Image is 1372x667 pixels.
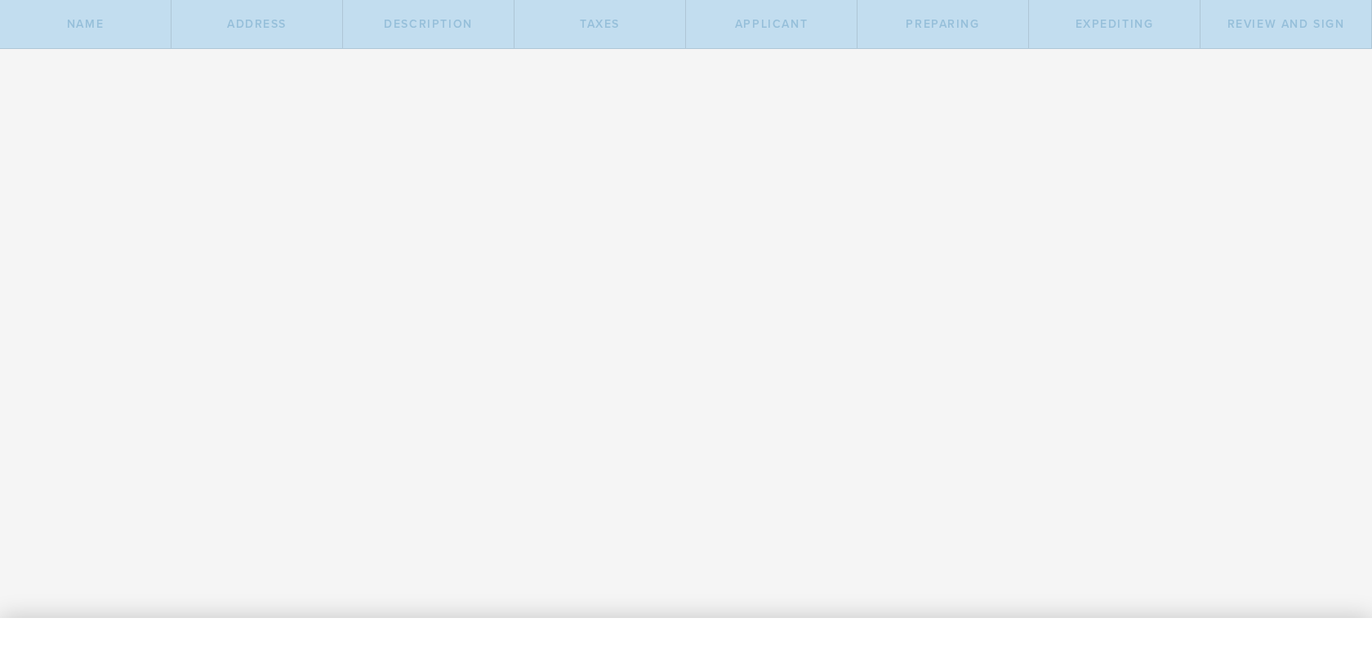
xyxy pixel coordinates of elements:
[580,17,620,31] span: Taxes
[384,17,472,31] span: Description
[67,17,104,31] span: Name
[1227,17,1345,31] span: Review and Sign
[227,17,287,31] span: Address
[1076,17,1154,31] span: Expediting
[906,17,979,31] span: Preparing
[1290,540,1372,618] iframe: Chat Widget
[735,17,808,31] span: Applicant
